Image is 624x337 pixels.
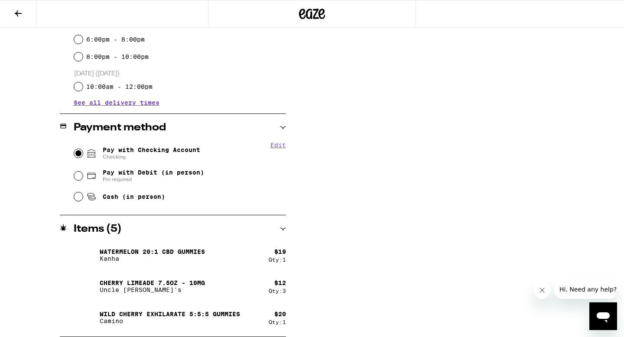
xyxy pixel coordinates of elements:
span: Pay with Debit (in person) [103,169,204,176]
span: Pin required [103,176,204,183]
img: Cherry Limeade 7.5oz - 10mg [74,274,98,298]
label: 6:00pm - 8:00pm [86,36,145,43]
p: Watermelon 20:1 CBD Gummies [100,248,205,255]
p: Uncle [PERSON_NAME]'s [100,286,205,293]
button: Edit [270,142,286,149]
div: $ 12 [274,279,286,286]
span: Pay with Checking Account [103,146,200,160]
div: Qty: 3 [269,288,286,294]
iframe: Message from company [554,280,617,299]
span: Checking [103,153,200,160]
label: 10:00am - 12:00pm [86,83,153,90]
iframe: Button to launch messaging window [589,302,617,330]
span: Cash (in person) [103,193,165,200]
iframe: Close message [533,282,551,299]
p: Wild Cherry Exhilarate 5:5:5 Gummies [100,311,240,318]
img: Wild Cherry Exhilarate 5:5:5 Gummies [74,305,98,330]
button: See all delivery times [74,100,159,106]
div: Qty: 1 [269,257,286,262]
p: Kanha [100,255,205,262]
div: Qty: 1 [269,319,286,325]
h2: Payment method [74,123,166,133]
p: [DATE] ([DATE]) [74,70,286,78]
p: Cherry Limeade 7.5oz - 10mg [100,279,205,286]
h2: Items ( 5 ) [74,224,122,234]
div: $ 19 [274,248,286,255]
label: 8:00pm - 10:00pm [86,53,149,60]
img: Watermelon 20:1 CBD Gummies [74,243,98,267]
div: $ 20 [274,311,286,318]
p: Camino [100,318,240,324]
